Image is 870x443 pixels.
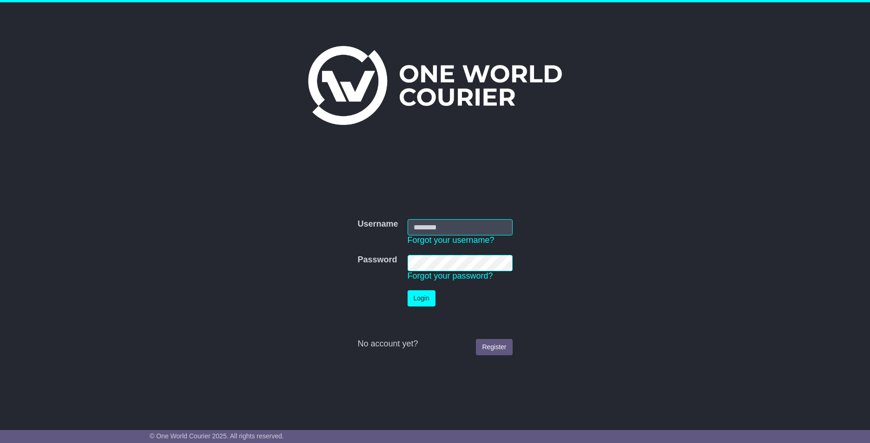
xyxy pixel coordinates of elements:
div: No account yet? [357,339,512,349]
a: Forgot your password? [408,271,493,280]
span: © One World Courier 2025. All rights reserved. [150,432,284,440]
label: Password [357,255,397,265]
label: Username [357,219,398,229]
button: Login [408,290,435,306]
a: Register [476,339,512,355]
a: Forgot your username? [408,235,494,245]
img: One World [308,46,562,125]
